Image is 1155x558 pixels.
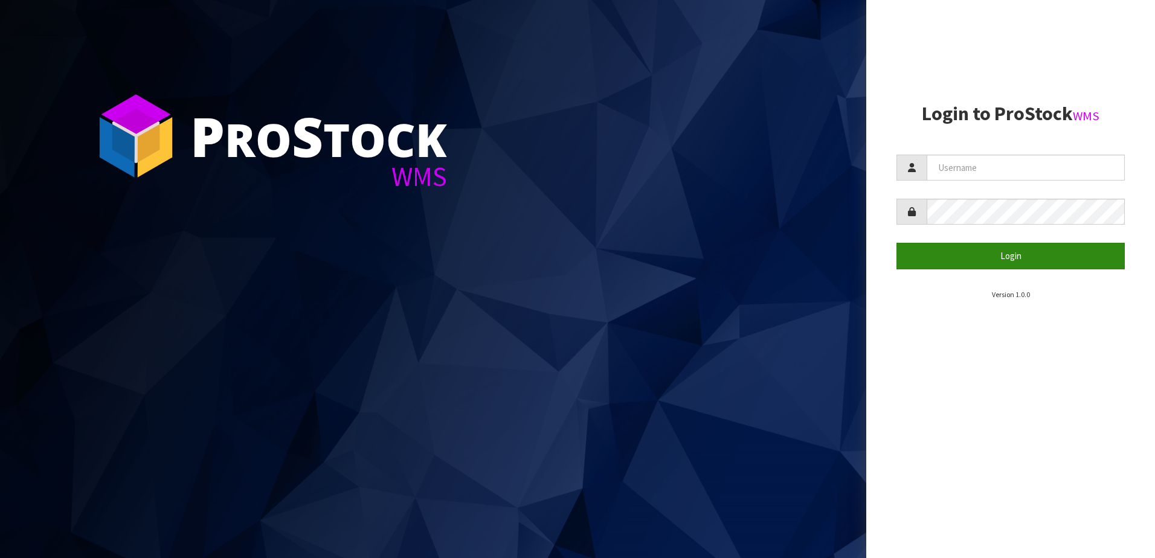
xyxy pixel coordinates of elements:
input: Username [927,155,1125,181]
div: ro tock [190,109,447,163]
img: ProStock Cube [91,91,181,181]
span: S [292,99,323,173]
button: Login [896,243,1125,269]
h2: Login to ProStock [896,103,1125,124]
span: P [190,99,225,173]
small: Version 1.0.0 [992,290,1030,299]
small: WMS [1073,108,1099,124]
div: WMS [190,163,447,190]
